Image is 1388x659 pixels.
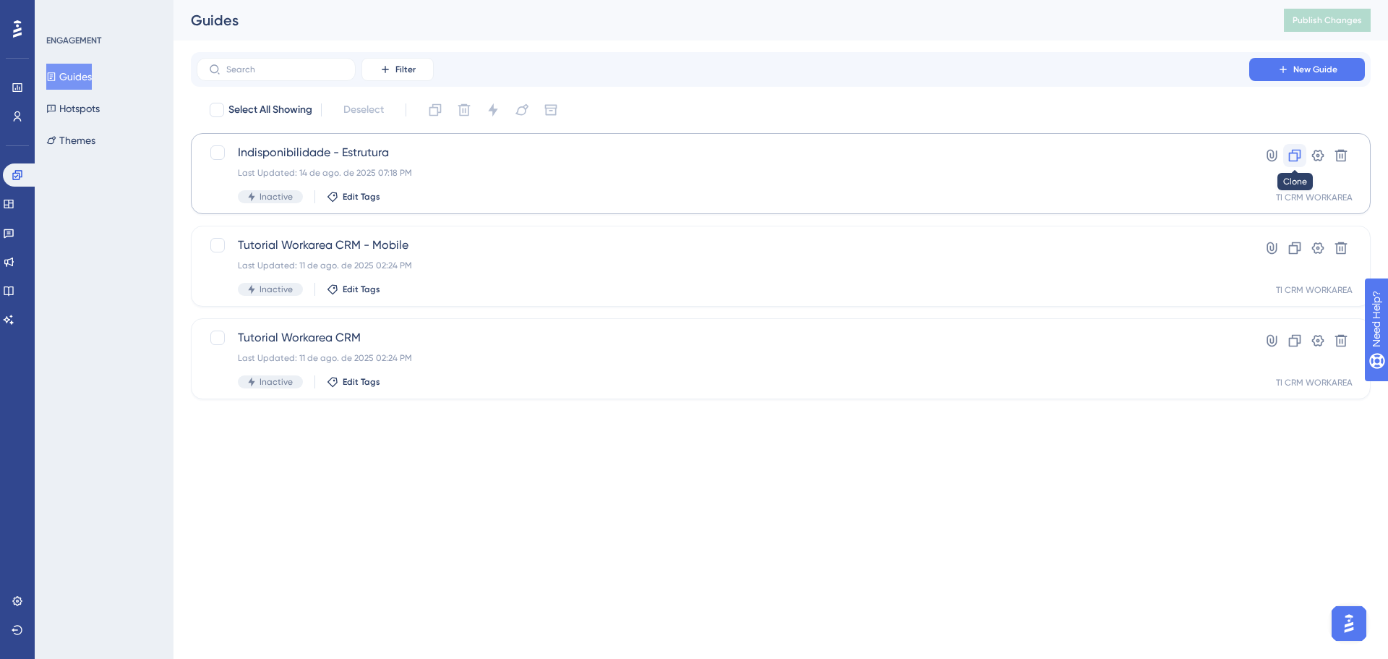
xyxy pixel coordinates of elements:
span: New Guide [1293,64,1337,75]
span: Tutorial Workarea CRM [238,329,1208,346]
span: Deselect [343,101,384,119]
button: Edit Tags [327,376,380,388]
div: Last Updated: 11 de ago. de 2025 02:24 PM [238,260,1208,271]
span: Inactive [260,191,293,203]
button: Filter [361,58,434,81]
span: Need Help? [34,4,90,21]
span: Edit Tags [343,284,380,295]
span: Publish Changes [1293,14,1362,26]
span: Edit Tags [343,376,380,388]
button: Deselect [330,97,397,123]
span: Filter [395,64,416,75]
button: New Guide [1249,58,1365,81]
div: TI CRM WORKAREA [1276,377,1353,388]
input: Search [226,64,343,75]
div: TI CRM WORKAREA [1276,284,1353,296]
button: Hotspots [46,95,100,122]
button: Guides [46,64,92,90]
iframe: UserGuiding AI Assistant Launcher [1327,602,1371,645]
span: Select All Showing [228,101,312,119]
span: Inactive [260,376,293,388]
button: Publish Changes [1284,9,1371,32]
button: Edit Tags [327,191,380,203]
button: Edit Tags [327,284,380,295]
div: ENGAGEMENT [46,35,101,46]
div: Last Updated: 11 de ago. de 2025 02:24 PM [238,352,1208,364]
span: Indisponibilidade - Estrutura [238,144,1208,161]
span: Inactive [260,284,293,295]
div: Last Updated: 14 de ago. de 2025 07:18 PM [238,167,1208,179]
div: Guides [191,10,1248,30]
span: Tutorial Workarea CRM - Mobile [238,237,1208,254]
div: TI CRM WORKAREA [1276,192,1353,203]
button: Themes [46,127,95,153]
span: Edit Tags [343,191,380,203]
